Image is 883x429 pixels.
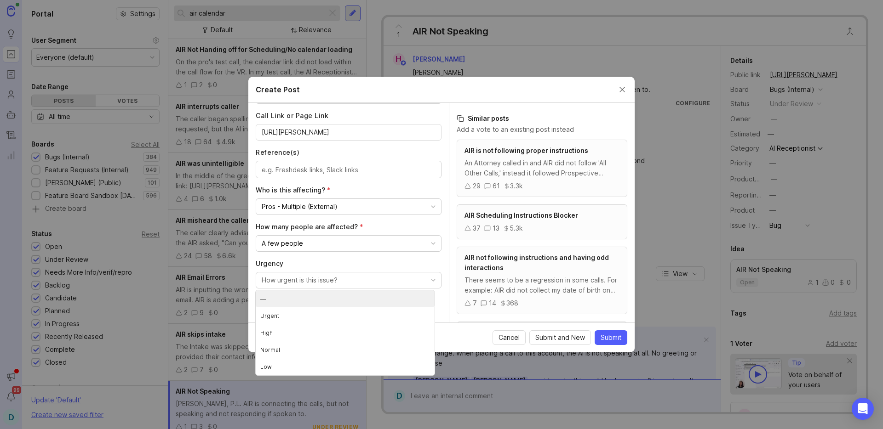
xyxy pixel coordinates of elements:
div: 29 [473,181,481,191]
div: There seems to be a regression in some calls. For example: AIR did not collect my date of birth o... [464,275,619,295]
div: 5.3k [510,223,523,233]
p: Add a vote to an existing post instead [457,125,627,134]
li: High [256,324,435,341]
li: Urgent [256,307,435,324]
div: 7 [473,298,477,308]
span: Cancel [499,333,520,342]
div: 14 [489,298,496,308]
span: Submit and New [535,333,585,342]
li: Low [256,358,435,375]
div: Pros - Multiple (External) [262,202,338,212]
div: 37 [473,223,481,233]
div: 61 [493,181,500,191]
span: How many people are affected? (required) [256,223,363,231]
input: Link to a call or page [262,127,436,137]
span: AIR is not following proper instructions [464,147,588,154]
div: Open Intercom Messenger [852,398,874,420]
span: Submit [601,333,621,342]
a: AIR Scheduling Instructions Blocker37135.3k [457,204,627,239]
label: Urgency [256,259,441,268]
li: — [256,290,435,307]
button: Close create post modal [617,85,627,95]
button: Cancel [493,330,526,345]
span: Who is this affecting? (required) [256,186,331,194]
span: AIR not following instructions and having odd interactions [464,254,609,271]
div: An Attorney called in and AIR did not follow 'All Other Calls,' instead it followed Prospective C... [464,158,619,178]
label: Reference(s) [256,148,441,157]
h2: Create Post [256,84,300,95]
button: Submit [595,330,627,345]
div: A few people [262,238,303,248]
li: Normal [256,341,435,358]
a: AIR not following instructions and having odd interactionsThere seems to be a regression in some ... [457,247,627,314]
span: AIR Scheduling Instructions Blocker [464,211,578,219]
div: 13 [493,223,499,233]
label: Call Link or Page Link [256,111,441,120]
h3: Similar posts [457,114,627,123]
div: 368 [506,298,518,308]
a: AIR is not following proper instructionsAn Attorney called in and AIR did not follow 'All Other C... [457,140,627,197]
button: Submit and New [529,330,591,345]
div: How urgent is this issue? [262,275,338,285]
div: 3.3k [510,181,523,191]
